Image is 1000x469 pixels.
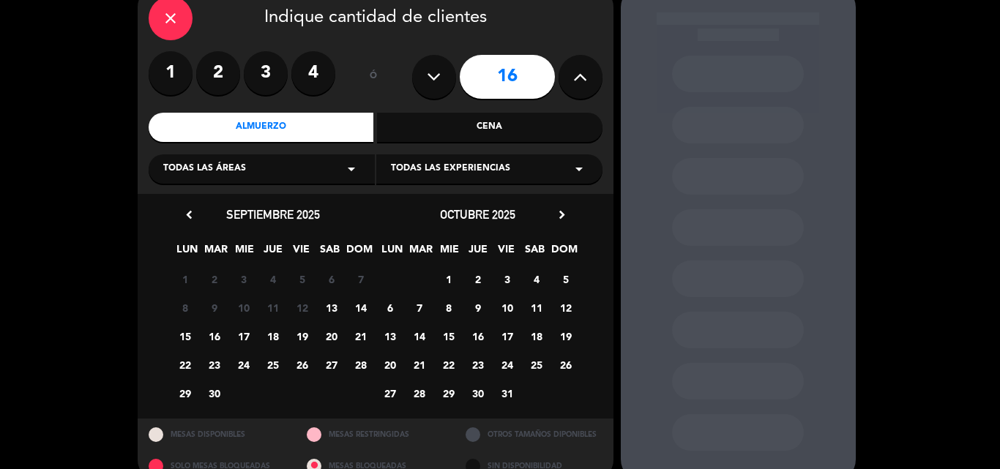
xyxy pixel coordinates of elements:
span: 18 [524,324,548,348]
span: 26 [290,353,314,377]
span: 13 [319,296,343,320]
span: Todas las experiencias [391,162,510,176]
span: 2 [466,267,490,291]
span: 7 [348,267,373,291]
span: 8 [436,296,460,320]
label: 1 [149,51,193,95]
span: 12 [553,296,578,320]
span: 16 [466,324,490,348]
span: 15 [436,324,460,348]
i: close [162,10,179,27]
span: 23 [466,353,490,377]
span: 22 [436,353,460,377]
span: 7 [407,296,431,320]
span: SAB [523,241,547,265]
span: 2 [202,267,226,291]
span: MAR [408,241,433,265]
span: 16 [202,324,226,348]
span: 17 [231,324,255,348]
span: 21 [407,353,431,377]
span: Todas las áreas [163,162,246,176]
span: MAR [204,241,228,265]
span: septiembre 2025 [226,207,320,222]
span: 5 [553,267,578,291]
span: 23 [202,353,226,377]
span: 11 [524,296,548,320]
span: 27 [378,381,402,405]
i: chevron_left [182,207,197,222]
div: MESAS RESTRINGIDAS [296,419,455,450]
span: 19 [290,324,314,348]
span: DOM [551,241,575,265]
span: JUE [261,241,285,265]
div: ó [350,51,398,102]
span: 9 [466,296,490,320]
span: 22 [173,353,197,377]
span: 14 [407,324,431,348]
i: arrow_drop_down [343,160,360,178]
span: 20 [378,353,402,377]
span: 14 [348,296,373,320]
span: MIE [437,241,461,265]
span: 11 [261,296,285,320]
span: 20 [319,324,343,348]
span: 1 [436,267,460,291]
span: 30 [466,381,490,405]
span: 24 [495,353,519,377]
span: 6 [319,267,343,291]
span: 18 [261,324,285,348]
span: 12 [290,296,314,320]
span: SAB [318,241,342,265]
span: 27 [319,353,343,377]
span: 25 [261,353,285,377]
i: arrow_drop_down [570,160,588,178]
span: 15 [173,324,197,348]
span: 29 [436,381,460,405]
span: VIE [289,241,313,265]
span: 4 [261,267,285,291]
span: JUE [466,241,490,265]
span: 30 [202,381,226,405]
span: 29 [173,381,197,405]
span: 9 [202,296,226,320]
span: LUN [380,241,404,265]
span: 6 [378,296,402,320]
span: 28 [348,353,373,377]
span: LUN [175,241,199,265]
span: octubre 2025 [440,207,515,222]
span: MIE [232,241,256,265]
div: MESAS DISPONIBLES [138,419,296,450]
span: 28 [407,381,431,405]
label: 2 [196,51,240,95]
span: 5 [290,267,314,291]
span: 21 [348,324,373,348]
i: chevron_right [554,207,570,222]
span: 3 [231,267,255,291]
span: DOM [346,241,370,265]
span: 3 [495,267,519,291]
span: 1 [173,267,197,291]
span: 8 [173,296,197,320]
span: 25 [524,353,548,377]
span: 13 [378,324,402,348]
span: 19 [553,324,578,348]
label: 4 [291,51,335,95]
span: 31 [495,381,519,405]
span: 4 [524,267,548,291]
label: 3 [244,51,288,95]
div: OTROS TAMAÑOS DIPONIBLES [455,419,613,450]
div: Cena [377,113,602,142]
span: 24 [231,353,255,377]
span: 10 [495,296,519,320]
span: 10 [231,296,255,320]
span: 26 [553,353,578,377]
span: VIE [494,241,518,265]
span: 17 [495,324,519,348]
div: Almuerzo [149,113,374,142]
